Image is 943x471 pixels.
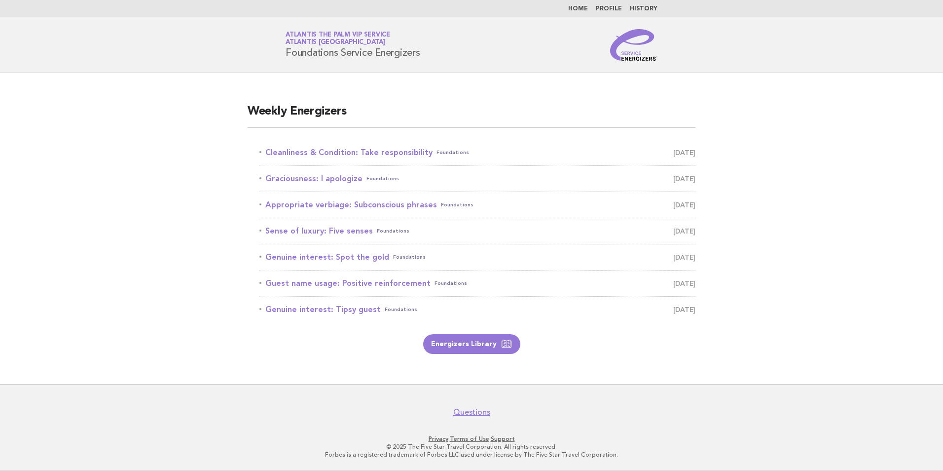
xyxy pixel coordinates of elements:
[596,6,622,12] a: Profile
[673,224,695,238] span: [DATE]
[491,435,515,442] a: Support
[441,198,473,212] span: Foundations
[429,435,448,442] a: Privacy
[610,29,657,61] img: Service Energizers
[450,435,489,442] a: Terms of Use
[453,407,490,417] a: Questions
[393,250,426,264] span: Foundations
[259,303,695,316] a: Genuine interest: Tipsy guestFoundations [DATE]
[673,146,695,159] span: [DATE]
[673,172,695,186] span: [DATE]
[259,224,695,238] a: Sense of luxury: Five sensesFoundations [DATE]
[423,334,520,354] a: Energizers Library
[259,276,695,290] a: Guest name usage: Positive reinforcementFoundations [DATE]
[673,198,695,212] span: [DATE]
[170,435,773,443] p: · ·
[286,32,420,58] h1: Foundations Service Energizers
[170,451,773,459] p: Forbes is a registered trademark of Forbes LLC used under license by The Five Star Travel Corpora...
[377,224,409,238] span: Foundations
[366,172,399,186] span: Foundations
[248,104,695,128] h2: Weekly Energizers
[673,276,695,290] span: [DATE]
[259,198,695,212] a: Appropriate verbiage: Subconscious phrasesFoundations [DATE]
[385,303,417,316] span: Foundations
[630,6,657,12] a: History
[286,39,385,46] span: Atlantis [GEOGRAPHIC_DATA]
[286,32,390,45] a: Atlantis The Palm VIP ServiceAtlantis [GEOGRAPHIC_DATA]
[435,276,467,290] span: Foundations
[259,250,695,264] a: Genuine interest: Spot the goldFoundations [DATE]
[673,250,695,264] span: [DATE]
[568,6,588,12] a: Home
[259,146,695,159] a: Cleanliness & Condition: Take responsibilityFoundations [DATE]
[673,303,695,316] span: [DATE]
[170,443,773,451] p: © 2025 The Five Star Travel Corporation. All rights reserved.
[259,172,695,186] a: Graciousness: I apologizeFoundations [DATE]
[436,146,469,159] span: Foundations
